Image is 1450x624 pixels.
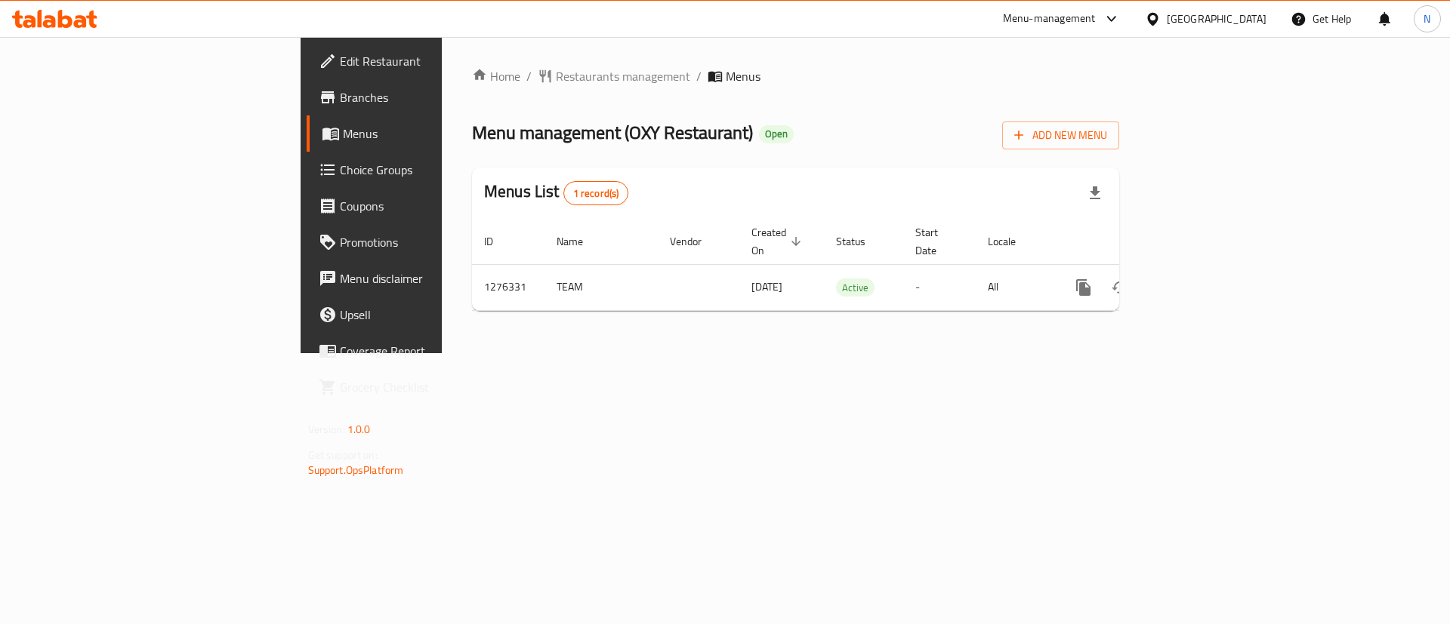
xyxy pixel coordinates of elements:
[340,269,531,287] span: Menu disclaimer
[836,232,885,251] span: Status
[903,264,976,310] td: -
[307,369,543,405] a: Grocery Checklist
[307,43,543,79] a: Edit Restaurant
[1424,11,1430,27] span: N
[836,279,875,297] span: Active
[307,260,543,297] a: Menu disclaimer
[307,79,543,115] a: Branches
[1077,175,1113,211] div: Export file
[1002,121,1119,149] button: Add New Menu
[556,67,690,85] span: Restaurants management
[307,188,543,224] a: Coupons
[751,223,806,260] span: Created On
[726,67,760,85] span: Menus
[563,181,629,205] div: Total records count
[307,152,543,188] a: Choice Groups
[1014,126,1107,145] span: Add New Menu
[696,67,702,85] li: /
[557,232,603,251] span: Name
[670,232,721,251] span: Vendor
[340,161,531,179] span: Choice Groups
[988,232,1035,251] span: Locale
[1003,10,1096,28] div: Menu-management
[307,224,543,260] a: Promotions
[484,232,513,251] span: ID
[340,197,531,215] span: Coupons
[1054,219,1223,265] th: Actions
[307,297,543,333] a: Upsell
[1066,269,1102,306] button: more
[759,125,794,143] div: Open
[340,342,531,360] span: Coverage Report
[340,233,531,251] span: Promotions
[308,420,345,439] span: Version:
[484,180,628,205] h2: Menus List
[340,306,531,324] span: Upsell
[545,264,658,310] td: TEAM
[538,67,690,85] a: Restaurants management
[340,52,531,70] span: Edit Restaurant
[472,219,1223,311] table: enhanced table
[976,264,1054,310] td: All
[340,88,531,106] span: Branches
[915,223,958,260] span: Start Date
[308,445,378,465] span: Get support on:
[1167,11,1266,27] div: [GEOGRAPHIC_DATA]
[347,420,371,439] span: 1.0.0
[1102,269,1138,306] button: Change Status
[340,378,531,396] span: Grocery Checklist
[307,333,543,369] a: Coverage Report
[308,460,404,480] a: Support.OpsPlatform
[759,128,794,140] span: Open
[564,186,628,201] span: 1 record(s)
[472,67,1119,85] nav: breadcrumb
[343,124,531,143] span: Menus
[307,115,543,152] a: Menus
[472,115,753,149] span: Menu management ( OXY Restaurant )
[751,277,782,297] span: [DATE]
